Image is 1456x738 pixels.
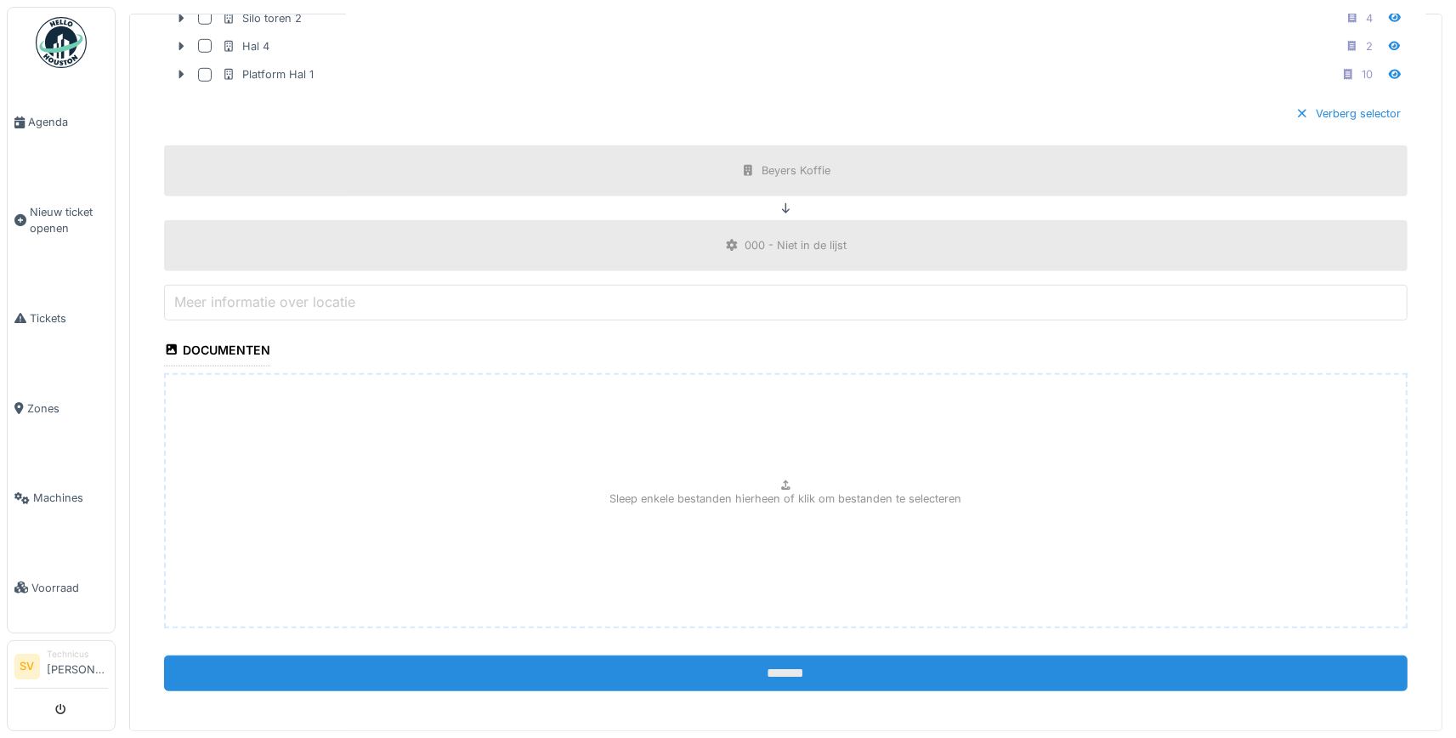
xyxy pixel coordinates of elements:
[1366,38,1373,54] div: 2
[31,580,108,596] span: Voorraad
[14,648,108,689] a: SV Technicus[PERSON_NAME]
[30,310,108,326] span: Tickets
[171,292,359,312] label: Meer informatie over locatie
[8,543,115,633] a: Voorraad
[8,77,115,167] a: Agenda
[222,10,302,26] div: Silo toren 2
[14,654,40,679] li: SV
[8,167,115,274] a: Nieuw ticket openen
[30,204,108,236] span: Nieuw ticket openen
[745,237,847,253] div: 000 - Niet in de lijst
[28,114,108,130] span: Agenda
[1366,10,1373,26] div: 4
[33,490,108,506] span: Machines
[47,648,108,661] div: Technicus
[47,648,108,684] li: [PERSON_NAME]
[8,363,115,453] a: Zones
[8,453,115,543] a: Machines
[1362,66,1373,82] div: 10
[27,400,108,417] span: Zones
[1289,102,1408,125] div: Verberg selector
[36,17,87,68] img: Badge_color-CXgf-gQk.svg
[222,38,269,54] div: Hal 4
[762,162,830,179] div: Beyers Koffie
[8,274,115,364] a: Tickets
[610,491,962,507] p: Sleep enkele bestanden hierheen of klik om bestanden te selecteren
[222,66,314,82] div: Platform Hal 1
[164,338,270,366] div: Documenten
